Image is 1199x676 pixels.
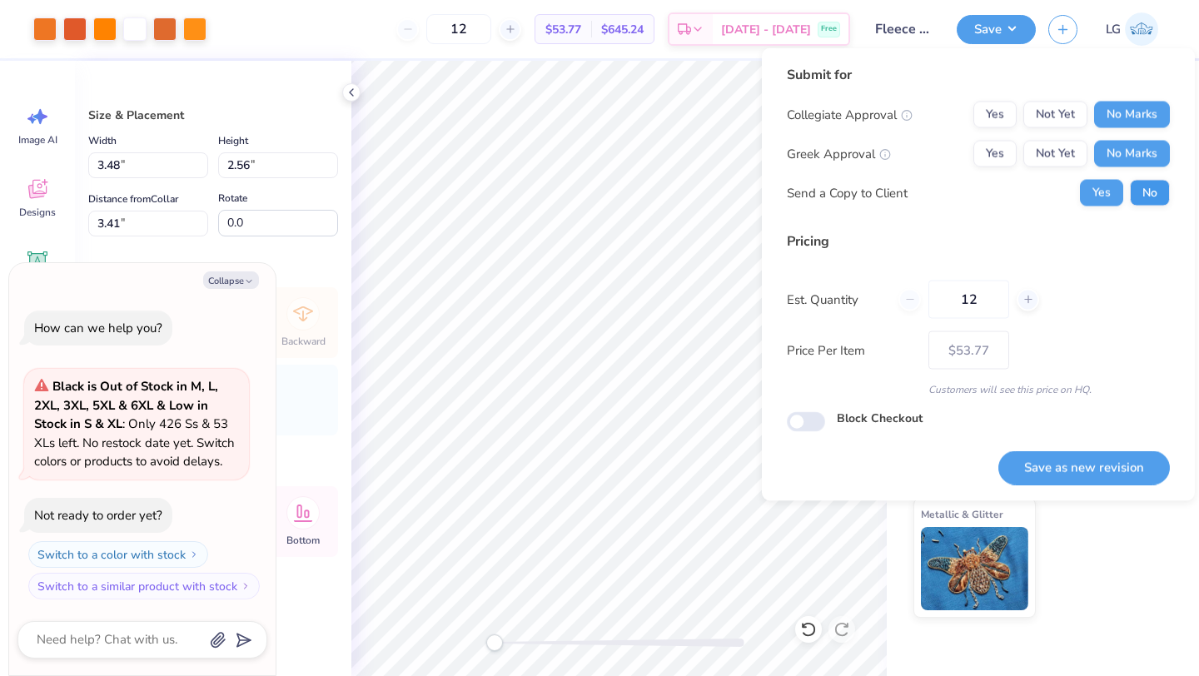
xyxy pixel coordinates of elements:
[189,549,199,559] img: Switch to a color with stock
[88,131,117,151] label: Width
[18,133,57,147] span: Image AI
[921,505,1003,523] span: Metallic & Glitter
[837,410,923,427] label: Block Checkout
[1125,12,1158,46] img: Lijo George
[928,281,1009,319] input: – –
[88,189,178,209] label: Distance from Collar
[787,183,908,202] div: Send a Copy to Client
[241,581,251,591] img: Switch to a similar product with stock
[28,541,208,568] button: Switch to a color with stock
[426,14,491,44] input: – –
[601,21,644,38] span: $645.24
[721,21,811,38] span: [DATE] - [DATE]
[34,378,218,432] strong: Black is Out of Stock in M, L, 2XL, 3XL, 5XL & 6XL & Low in Stock in S & XL
[218,188,247,208] label: Rotate
[486,634,503,651] div: Accessibility label
[1094,141,1170,167] button: No Marks
[787,105,913,124] div: Collegiate Approval
[1106,20,1121,39] span: LG
[863,12,944,46] input: Untitled Design
[973,141,1017,167] button: Yes
[921,527,1028,610] img: Metallic & Glitter
[787,231,1170,251] div: Pricing
[1023,141,1087,167] button: Not Yet
[1094,102,1170,128] button: No Marks
[957,15,1036,44] button: Save
[1080,180,1123,206] button: Yes
[821,23,837,35] span: Free
[19,206,56,219] span: Designs
[286,534,320,547] span: Bottom
[28,573,260,599] button: Switch to a similar product with stock
[787,290,886,309] label: Est. Quantity
[34,320,162,336] div: How can we help you?
[203,271,259,289] button: Collapse
[973,102,1017,128] button: Yes
[787,382,1170,397] div: Customers will see this price on HQ.
[88,107,338,124] div: Size & Placement
[787,144,891,163] div: Greek Approval
[34,507,162,524] div: Not ready to order yet?
[545,21,581,38] span: $53.77
[1130,180,1170,206] button: No
[787,65,1170,85] div: Submit for
[998,450,1170,485] button: Save as new revision
[787,340,916,360] label: Price Per Item
[1098,12,1166,46] a: LG
[34,378,235,470] span: : Only 426 Ss & 53 XLs left. No restock date yet. Switch colors or products to avoid delays.
[218,131,248,151] label: Height
[1023,102,1087,128] button: Not Yet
